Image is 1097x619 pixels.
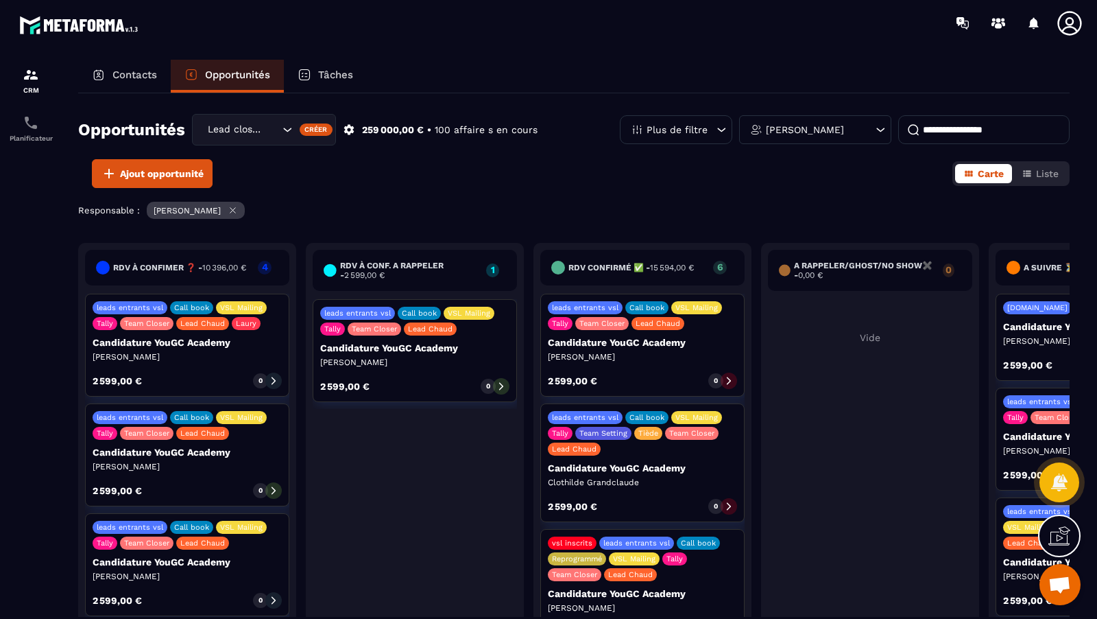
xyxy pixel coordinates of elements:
p: Lead Chaud [608,570,653,579]
p: Team Closer [579,319,625,328]
p: Candidature YouGC Academy [93,337,282,348]
p: 0 [258,596,263,605]
p: leads entrants vsl [552,413,618,422]
p: Team Setting [579,429,627,438]
p: Tally [1007,413,1024,422]
p: Tally [552,429,568,438]
span: 0,00 € [798,270,823,280]
p: Responsable : [78,205,140,215]
p: Tiède [638,429,658,438]
p: Contacts [112,69,157,81]
span: 2 599,00 € [344,270,385,280]
p: 2 599,00 € [93,596,142,605]
p: 0 [486,382,490,391]
p: 2 599,00 € [1003,360,1052,370]
p: Tally [666,554,683,563]
p: [PERSON_NAME] [548,603,737,614]
p: Candidature YouGC Academy [93,447,282,458]
p: Team Closer [552,570,597,579]
p: [PERSON_NAME] [93,571,282,582]
button: Carte [955,164,1012,183]
div: Créer [300,124,333,136]
img: logo [19,12,143,38]
p: Plus de filtre [647,125,708,135]
button: Liste [1013,164,1067,183]
h6: Rdv confirmé ✅ - [568,263,694,272]
p: Call book [174,523,209,532]
p: [PERSON_NAME] [766,125,844,135]
p: leads entrants vsl [97,523,163,532]
p: 0 [714,502,718,511]
p: Candidature YouGC Academy [548,337,737,348]
p: Laury [236,319,256,328]
p: Tally [97,539,113,548]
p: 0 [714,376,718,386]
p: 0 [943,265,954,275]
p: 2 599,00 € [93,486,142,495]
p: Candidature YouGC Academy [548,463,737,474]
p: [DOMAIN_NAME] [1007,303,1068,312]
h2: Opportunités [78,116,185,143]
p: 2 599,00 € [93,376,142,386]
a: Opportunités [171,60,284,93]
div: Search for option [192,114,336,145]
p: VSL Mailing [1007,523,1050,532]
p: VSL Mailing [613,554,655,563]
h6: RDV à confimer ❓ - [113,263,246,272]
p: [PERSON_NAME] [93,461,282,472]
p: Lead Chaud [180,429,225,438]
p: Tally [97,319,113,328]
p: vsl inscrits [552,539,592,548]
p: Candidature YouGC Academy [320,342,509,353]
button: Ajout opportunité [92,159,213,188]
h6: A RAPPELER/GHOST/NO SHOW✖️ - [794,261,936,280]
h6: RDV à conf. A RAPPELER - [340,261,480,280]
p: Candidature YouGC Academy [548,588,737,599]
p: leads entrants vsl [97,413,163,422]
p: Call book [174,413,209,422]
p: VSL Mailing [675,413,718,422]
a: schedulerschedulerPlanificateur [3,104,58,152]
p: VSL Mailing [675,303,718,312]
p: Tally [97,429,113,438]
p: 2 599,00 € [548,502,597,511]
img: scheduler [23,115,39,131]
p: Lead Chaud [180,319,225,328]
p: 2 599,00 € [320,382,370,391]
p: 2 599,00 € [548,376,597,386]
a: formationformationCRM [3,56,58,104]
a: Tâches [284,60,367,93]
p: Lead Chaud [1007,539,1052,548]
p: Clothilde Grandclaude [548,477,737,488]
p: leads entrants vsl [552,303,618,312]
span: Lead closing [204,122,265,137]
p: leads entrants vsl [1007,397,1074,406]
div: Ouvrir le chat [1039,564,1081,605]
p: leads entrants vsl [1007,507,1074,516]
p: VSL Mailing [220,413,263,422]
span: 15 594,00 € [650,263,694,272]
p: [PERSON_NAME] [93,351,282,362]
p: Call book [174,303,209,312]
span: 10 396,00 € [202,263,246,272]
p: Call book [629,413,664,422]
a: Contacts [78,60,171,93]
p: Candidature YouGC Academy [93,557,282,568]
p: leads entrants vsl [97,303,163,312]
p: Tally [552,319,568,328]
p: Lead Chaud [552,445,596,454]
p: Lead Chaud [408,325,453,334]
p: Team Closer [124,539,169,548]
p: CRM [3,86,58,94]
p: Lead Chaud [180,539,225,548]
p: Tâches [318,69,353,81]
span: Liste [1036,168,1059,179]
input: Search for option [265,122,279,137]
p: Planificateur [3,135,58,142]
p: 1 [486,265,499,275]
p: 2 599,00 € [1003,596,1052,605]
p: Vide [768,332,972,343]
p: [PERSON_NAME] [154,206,221,215]
p: 259 000,00 € [362,124,424,137]
p: 0 [258,486,263,495]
